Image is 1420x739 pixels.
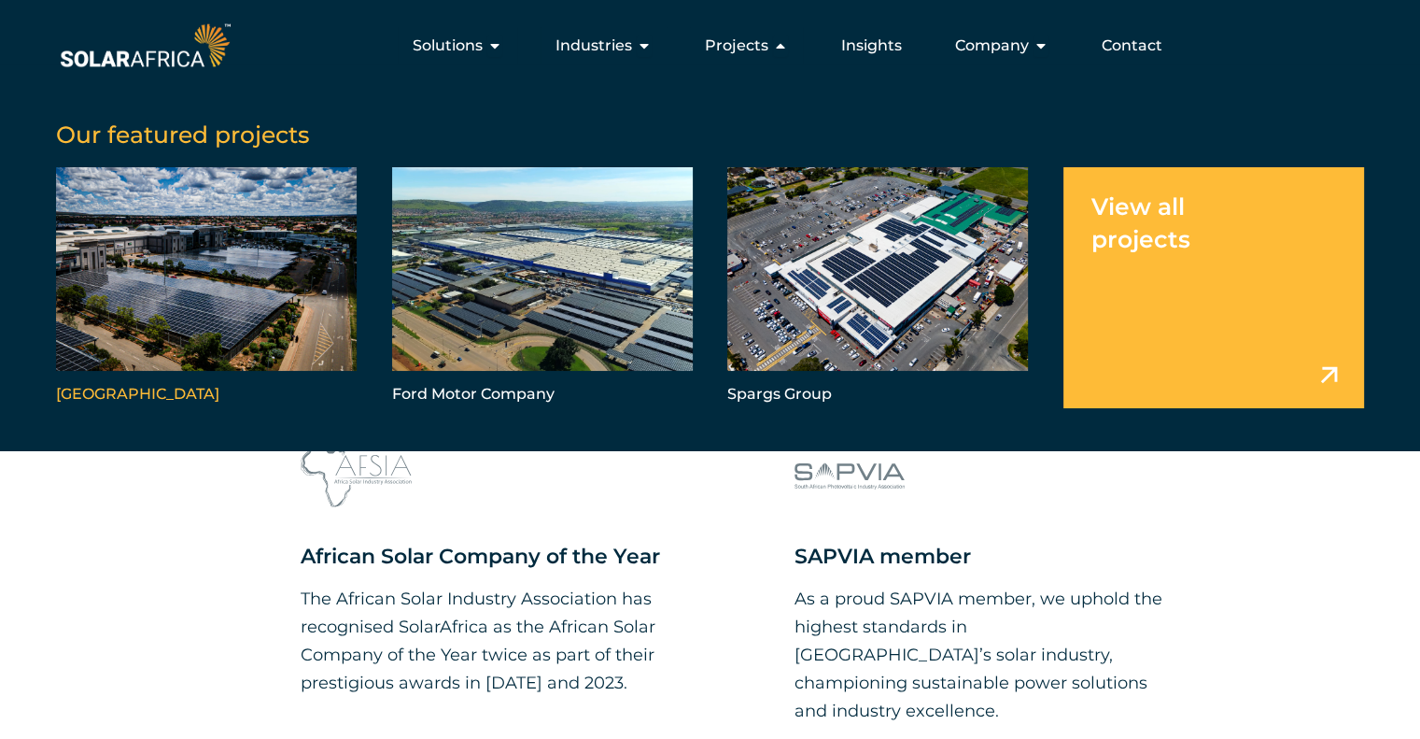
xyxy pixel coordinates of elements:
[794,544,971,571] span: SAPVIA member
[794,585,1166,725] p: As a proud SAPVIA member, we uphold the highest standards in [GEOGRAPHIC_DATA]’s solar industry, ...
[56,167,357,408] a: [GEOGRAPHIC_DATA]
[555,35,632,57] span: Industries
[705,35,768,57] span: Projects
[234,27,1177,64] div: Menu Toggle
[301,544,660,571] span: African Solar Company of the Year
[234,27,1177,64] nav: Menu
[841,35,902,57] a: Insights
[56,121,1364,149] h5: Our featured projects
[1063,167,1364,408] a: View all projects
[955,35,1029,57] span: Company
[413,35,483,57] span: Solutions
[1102,35,1162,57] a: Contact
[301,585,672,697] p: The African Solar Industry Association has recognised SolarAfrica as the African Solar Company of...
